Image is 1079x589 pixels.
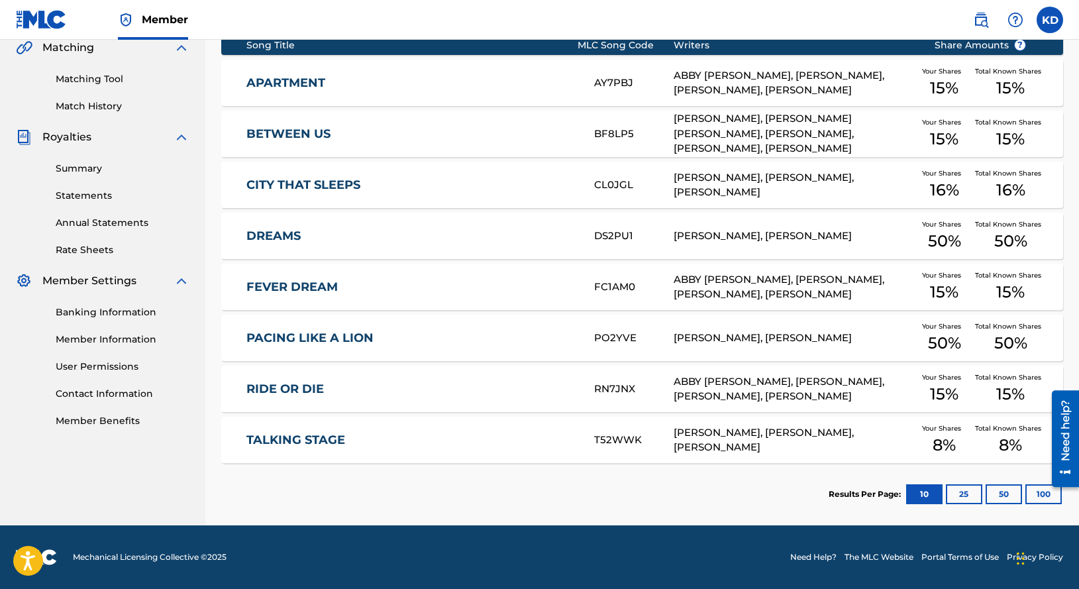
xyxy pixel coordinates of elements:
span: Your Shares [922,372,966,382]
span: 15 % [996,382,1025,406]
a: Member Benefits [56,414,189,428]
img: Royalties [16,129,32,145]
span: 15 % [996,280,1025,304]
span: 50 % [994,229,1027,253]
button: 50 [986,484,1022,504]
div: DS2PU1 [594,229,674,244]
div: [PERSON_NAME], [PERSON_NAME], [PERSON_NAME] [674,425,913,455]
a: Portal Terms of Use [921,551,999,563]
div: CL0JGL [594,178,674,193]
img: expand [174,129,189,145]
a: APARTMENT [246,76,576,91]
span: Total Known Shares [975,168,1047,178]
span: 15 % [996,127,1025,151]
span: Matching [42,40,94,56]
span: 50 % [928,331,961,355]
div: ABBY [PERSON_NAME], [PERSON_NAME], [PERSON_NAME], [PERSON_NAME] [674,374,913,404]
a: Statements [56,189,189,203]
a: Summary [56,162,189,176]
span: Total Known Shares [975,117,1047,127]
span: Total Known Shares [975,372,1047,382]
a: Privacy Policy [1007,551,1063,563]
span: Your Shares [922,321,966,331]
a: Annual Statements [56,216,189,230]
div: Writers [674,38,913,52]
div: ABBY [PERSON_NAME], [PERSON_NAME], [PERSON_NAME], [PERSON_NAME] [674,272,913,302]
span: 15 % [930,280,958,304]
a: Matching Tool [56,72,189,86]
div: [PERSON_NAME], [PERSON_NAME] [PERSON_NAME], [PERSON_NAME], [PERSON_NAME], [PERSON_NAME] [674,111,913,156]
span: ? [1015,40,1025,50]
span: Your Shares [922,117,966,127]
iframe: Resource Center [1042,386,1079,492]
div: T52WWK [594,433,674,448]
span: Your Shares [922,219,966,229]
img: Top Rightsholder [118,12,134,28]
button: 10 [906,484,943,504]
span: Member Settings [42,273,136,289]
p: Results Per Page: [829,488,904,500]
a: Banking Information [56,305,189,319]
span: 16 % [930,178,959,202]
div: MLC Song Code [578,38,674,52]
span: Mechanical Licensing Collective © 2025 [73,551,227,563]
div: [PERSON_NAME], [PERSON_NAME] [674,229,913,244]
span: Total Known Shares [975,270,1047,280]
span: 8 % [933,433,956,457]
span: Your Shares [922,423,966,433]
span: 15 % [930,76,958,100]
span: Your Shares [922,168,966,178]
a: The MLC Website [845,551,913,563]
a: RIDE OR DIE [246,382,576,397]
div: PO2YVE [594,331,674,346]
span: 8 % [999,433,1022,457]
div: Help [1002,7,1029,33]
span: Royalties [42,129,91,145]
span: 15 % [930,127,958,151]
span: 15 % [930,382,958,406]
button: 100 [1025,484,1062,504]
img: MLC Logo [16,10,67,29]
a: User Permissions [56,360,189,374]
a: FEVER DREAM [246,280,576,295]
a: Contact Information [56,387,189,401]
div: User Menu [1037,7,1063,33]
img: expand [174,40,189,56]
img: Matching [16,40,32,56]
a: Rate Sheets [56,243,189,257]
span: Your Shares [922,270,966,280]
span: 16 % [996,178,1025,202]
iframe: Chat Widget [1013,525,1079,589]
div: [PERSON_NAME], [PERSON_NAME] [674,331,913,346]
img: search [973,12,989,28]
span: Total Known Shares [975,66,1047,76]
img: help [1007,12,1023,28]
span: 50 % [994,331,1027,355]
div: ABBY [PERSON_NAME], [PERSON_NAME], [PERSON_NAME], [PERSON_NAME] [674,68,913,98]
div: FC1AM0 [594,280,674,295]
a: Member Information [56,333,189,347]
a: CITY THAT SLEEPS [246,178,576,193]
a: PACING LIKE A LION [246,331,576,346]
a: Match History [56,99,189,113]
div: AY7PBJ [594,76,674,91]
span: 15 % [996,76,1025,100]
a: BETWEEN US [246,127,576,142]
span: Member [142,12,188,27]
button: 25 [946,484,982,504]
a: DREAMS [246,229,576,244]
div: [PERSON_NAME], [PERSON_NAME], [PERSON_NAME] [674,170,913,200]
span: Share Amounts [935,38,1026,52]
div: Song Title [246,38,578,52]
span: Total Known Shares [975,321,1047,331]
span: Total Known Shares [975,219,1047,229]
div: RN7JNX [594,382,674,397]
a: TALKING STAGE [246,433,576,448]
div: Drag [1017,539,1025,578]
span: Your Shares [922,66,966,76]
span: Total Known Shares [975,423,1047,433]
img: logo [16,549,57,565]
